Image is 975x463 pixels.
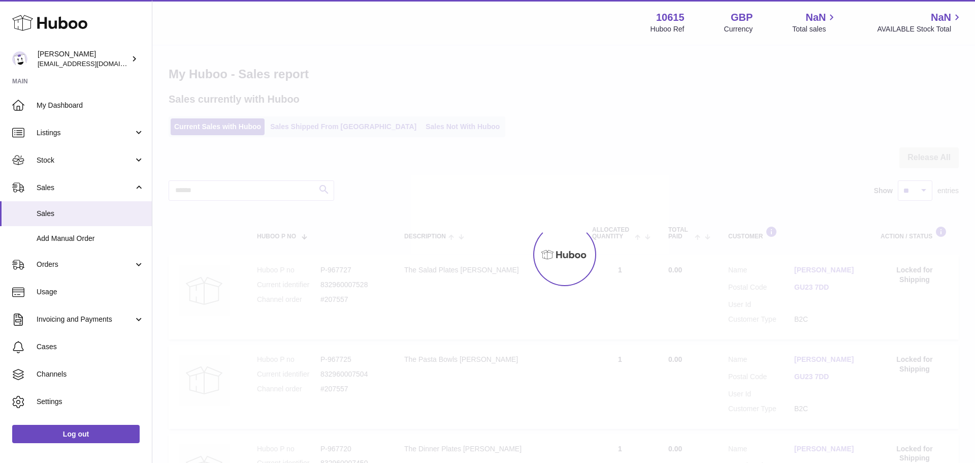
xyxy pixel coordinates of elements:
span: Sales [37,183,134,193]
span: Listings [37,128,134,138]
span: Sales [37,209,144,219]
span: Total sales [792,24,837,34]
img: internalAdmin-10615@internal.huboo.com [12,51,27,67]
span: Usage [37,287,144,297]
span: Invoicing and Payments [37,315,134,324]
span: Orders [37,260,134,269]
span: Cases [37,342,144,352]
strong: GBP [731,11,753,24]
div: [PERSON_NAME] [38,49,129,69]
div: Currency [724,24,753,34]
span: NaN [931,11,951,24]
span: [EMAIL_ADDRESS][DOMAIN_NAME] [38,59,149,68]
strong: 10615 [656,11,685,24]
a: NaN AVAILABLE Stock Total [877,11,963,34]
span: Channels [37,369,144,379]
span: Stock [37,156,134,165]
span: Add Manual Order [37,234,144,243]
a: Log out [12,425,140,443]
span: NaN [805,11,826,24]
a: NaN Total sales [792,11,837,34]
div: Huboo Ref [651,24,685,34]
span: My Dashboard [37,101,144,110]
span: Settings [37,397,144,407]
span: AVAILABLE Stock Total [877,24,963,34]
